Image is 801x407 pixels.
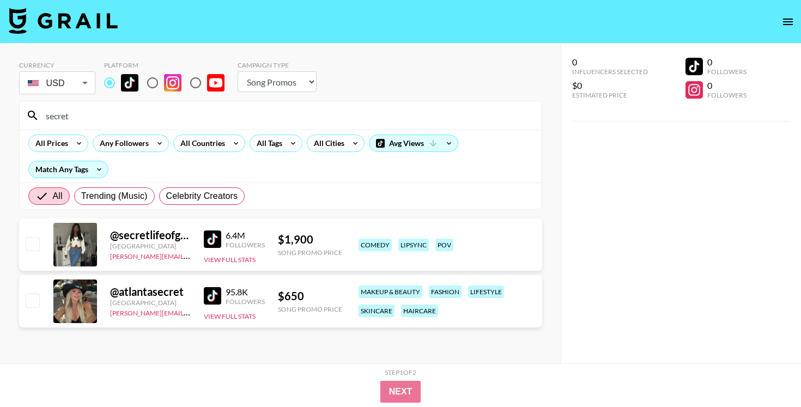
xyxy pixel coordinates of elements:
[359,285,422,298] div: makeup & beauty
[278,305,342,313] div: Song Promo Price
[707,91,747,99] div: Followers
[110,228,191,242] div: @ secretlifeofgigii
[707,57,747,68] div: 0
[359,305,395,317] div: skincare
[110,307,323,317] a: [PERSON_NAME][EMAIL_ADDRESS][PERSON_NAME][DOMAIN_NAME]
[369,135,458,151] div: Avg Views
[53,190,63,203] span: All
[359,239,392,251] div: comedy
[226,287,265,297] div: 95.8K
[204,230,221,248] img: TikTok
[398,239,429,251] div: lipsync
[572,80,648,91] div: $0
[429,285,462,298] div: fashion
[81,190,148,203] span: Trending (Music)
[707,80,747,91] div: 0
[238,61,317,69] div: Campaign Type
[307,135,347,151] div: All Cities
[174,135,227,151] div: All Countries
[110,250,375,260] a: [PERSON_NAME][EMAIL_ADDRESS][PERSON_NAME][PERSON_NAME][DOMAIN_NAME]
[19,61,95,69] div: Currency
[385,368,416,376] div: Step 1 of 2
[121,74,138,92] img: TikTok
[468,285,504,298] div: lifestyle
[747,353,788,394] iframe: Drift Widget Chat Controller
[104,61,233,69] div: Platform
[204,312,256,320] button: View Full Stats
[572,68,648,76] div: Influencers Selected
[29,135,70,151] div: All Prices
[250,135,284,151] div: All Tags
[204,256,256,264] button: View Full Stats
[226,297,265,306] div: Followers
[164,74,181,92] img: Instagram
[226,241,265,249] div: Followers
[110,285,191,299] div: @ atlantasecret
[110,242,191,250] div: [GEOGRAPHIC_DATA]
[572,91,648,99] div: Estimated Price
[21,74,93,93] div: USD
[278,248,342,257] div: Song Promo Price
[278,289,342,303] div: $ 650
[29,161,108,178] div: Match Any Tags
[9,8,118,34] img: Grail Talent
[707,68,747,76] div: Followers
[401,305,438,317] div: haircare
[380,381,421,403] button: Next
[93,135,151,151] div: Any Followers
[777,11,799,33] button: open drawer
[207,74,224,92] img: YouTube
[166,190,238,203] span: Celebrity Creators
[39,107,535,124] input: Search by User Name
[278,233,342,246] div: $ 1,900
[204,287,221,305] img: TikTok
[226,230,265,241] div: 6.4M
[435,239,453,251] div: pov
[110,299,191,307] div: [GEOGRAPHIC_DATA]
[572,57,648,68] div: 0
